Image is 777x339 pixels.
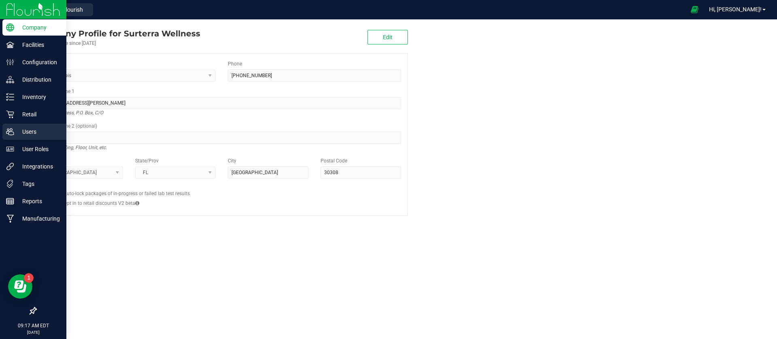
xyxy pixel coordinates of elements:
[42,185,401,190] h2: Configs
[42,122,97,130] label: Address Line 2 (optional)
[24,273,34,283] iframe: Resource center unread badge
[14,40,63,50] p: Facilities
[14,144,63,154] p: User Roles
[367,30,408,44] button: Edit
[42,143,107,152] i: Suite, Building, Floor, Unit, etc.
[228,157,236,164] label: City
[135,157,159,164] label: State/Prov
[14,179,63,189] p: Tags
[686,2,704,17] span: Open Ecommerce Menu
[14,23,63,32] p: Company
[6,180,14,188] inline-svg: Tags
[14,75,63,84] p: Distribution
[228,166,308,179] input: City
[228,60,242,67] label: Phone
[383,34,393,40] span: Edit
[6,41,14,49] inline-svg: Facilities
[709,6,762,13] span: Hi, [PERSON_NAME]!
[42,108,103,118] i: Street address, P.O. Box, C/O
[14,57,63,67] p: Configuration
[6,76,14,84] inline-svg: Distribution
[64,190,190,197] label: Auto-lock packages of in-progress or failed lab test results
[8,274,32,299] iframe: Resource center
[14,214,63,223] p: Manufacturing
[6,58,14,66] inline-svg: Configuration
[6,128,14,136] inline-svg: Users
[4,329,63,335] p: [DATE]
[321,166,401,179] input: Postal Code
[14,196,63,206] p: Reports
[64,200,139,207] label: Opt in to retail discounts V2 beta
[14,109,63,119] p: Retail
[321,157,347,164] label: Postal Code
[36,40,200,47] div: Account active since [DATE]
[42,97,401,109] input: Address
[6,110,14,118] inline-svg: Retail
[14,92,63,102] p: Inventory
[6,162,14,171] inline-svg: Integrations
[14,127,63,137] p: Users
[4,322,63,329] p: 09:17 AM EDT
[6,197,14,205] inline-svg: Reports
[228,69,401,82] input: (123) 456-7890
[36,27,200,40] div: Surterra Wellness
[6,145,14,153] inline-svg: User Roles
[6,93,14,101] inline-svg: Inventory
[14,162,63,171] p: Integrations
[42,132,401,144] input: Suite, Building, Unit, etc.
[6,215,14,223] inline-svg: Manufacturing
[6,23,14,32] inline-svg: Company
